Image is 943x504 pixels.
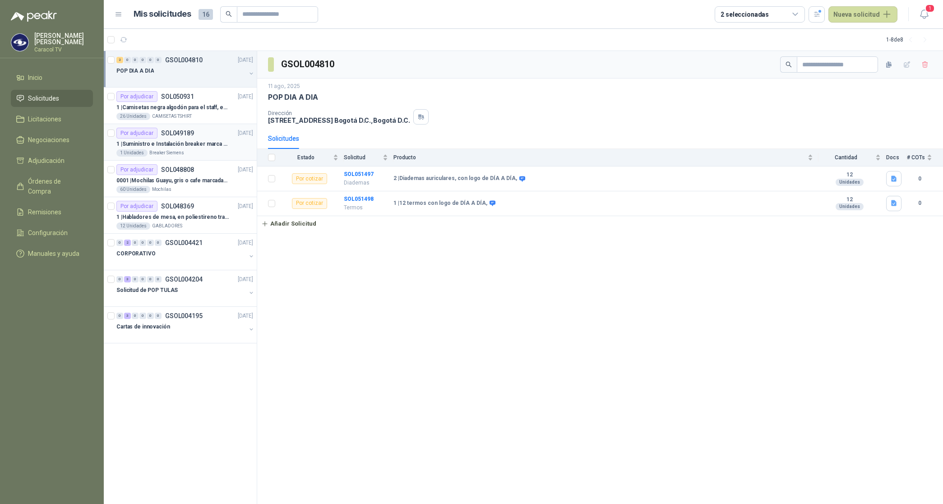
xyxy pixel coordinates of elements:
div: Unidades [836,179,864,186]
span: Adjudicación [28,156,65,166]
span: Remisiones [28,207,61,217]
p: GSOL004204 [165,276,203,282]
a: SOL051498 [344,196,374,202]
th: # COTs [907,149,943,166]
p: Diademas [344,179,388,187]
b: 0 [907,199,932,208]
div: 0 [116,240,123,246]
span: Configuración [28,228,68,238]
div: 2 [124,240,131,246]
th: Docs [886,149,907,166]
p: GSOL004195 [165,313,203,319]
th: Estado [281,149,344,166]
p: CAMISETAS TSHIRT [152,113,192,120]
a: Manuales y ayuda [11,245,93,262]
a: Por adjudicarSOL050931[DATE] 1 |Camisetas negra algodón para el staff, estampadas en espalda y fr... [104,88,257,124]
p: [DATE] [238,92,253,101]
div: 0 [139,57,146,63]
p: 1 | Camisetas negra algodón para el staff, estampadas en espalda y frente con el logo [116,103,229,112]
div: 0 [132,57,139,63]
div: 12 Unidades [116,222,150,230]
p: GSOL004810 [165,57,203,63]
a: Añadir Solicitud [257,216,943,231]
p: Cartas de innovación [116,323,170,331]
span: Negociaciones [28,135,69,145]
div: 0 [116,276,123,282]
p: Mochilas [152,186,171,193]
a: 0 3 0 0 0 0 GSOL004195[DATE] Cartas de innovación [116,310,255,339]
div: Por adjudicar [116,128,157,139]
div: 0 [132,240,139,246]
p: [DATE] [238,275,253,284]
p: [DATE] [238,166,253,174]
p: POP DIA A DIA [116,67,154,75]
a: 0 3 0 0 0 0 GSOL004204[DATE] Solicitud de POP TULAS [116,274,255,303]
div: 0 [124,57,131,63]
span: Manuales y ayuda [28,249,79,259]
b: 1 | 12 termos con logo de DÍA A DÍA, [393,200,487,207]
span: search [786,61,792,68]
b: SOL051497 [344,171,374,177]
p: SOL050931 [161,93,194,100]
img: Logo peakr [11,11,57,22]
b: 0 [907,175,932,183]
span: Solicitudes [28,93,59,103]
p: SOL048808 [161,166,194,173]
a: Por adjudicarSOL048808[DATE] 0001 |Mochilas Guayu, gris o cafe marcadas con un logo60 UnidadesMoc... [104,161,257,197]
a: Órdenes de Compra [11,173,93,200]
div: Solicitudes [268,134,299,143]
div: Por cotizar [292,198,327,209]
div: 2 [116,57,123,63]
div: 0 [147,276,154,282]
div: Por adjudicar [116,164,157,175]
div: 0 [132,276,139,282]
div: 3 [124,276,131,282]
div: 2 seleccionadas [721,9,769,19]
p: [STREET_ADDRESS] Bogotá D.C. , Bogotá D.C. [268,116,410,124]
p: [DATE] [238,56,253,65]
a: Configuración [11,224,93,241]
span: search [226,11,232,17]
img: Company Logo [11,34,28,51]
div: 1 Unidades [116,149,148,157]
p: GABLADORES [152,222,182,230]
div: 0 [139,313,146,319]
p: [PERSON_NAME] [PERSON_NAME] [34,32,93,45]
div: 0 [147,313,154,319]
p: Dirección [268,110,410,116]
div: 0 [132,313,139,319]
p: SOL048369 [161,203,194,209]
span: Inicio [28,73,42,83]
p: GSOL004421 [165,240,203,246]
a: 2 0 0 0 0 0 GSOL004810[DATE] POP DIA A DIA [116,55,255,83]
p: 11 ago, 2025 [268,82,300,91]
a: Licitaciones [11,111,93,128]
p: Termos [344,203,388,212]
div: Por cotizar [292,173,327,184]
th: Cantidad [818,149,886,166]
div: 0 [155,313,162,319]
p: [DATE] [238,239,253,247]
a: Solicitudes [11,90,93,107]
span: # COTs [907,154,925,161]
span: 16 [199,9,213,20]
a: Negociaciones [11,131,93,148]
span: Cantidad [818,154,874,161]
button: Añadir Solicitud [257,216,320,231]
b: 12 [818,196,881,203]
h3: GSOL004810 [281,57,336,71]
button: 1 [916,6,932,23]
p: SOL049189 [161,130,194,136]
div: 0 [116,313,123,319]
p: [DATE] [238,312,253,320]
p: Solicitud de POP TULAS [116,286,178,295]
h1: Mis solicitudes [134,8,191,21]
div: 1 - 8 de 8 [886,32,932,47]
div: 0 [155,240,162,246]
a: Remisiones [11,203,93,221]
p: 0001 | Mochilas Guayu, gris o cafe marcadas con un logo [116,176,229,185]
p: [DATE] [238,202,253,211]
span: Estado [281,154,331,161]
div: 0 [147,57,154,63]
